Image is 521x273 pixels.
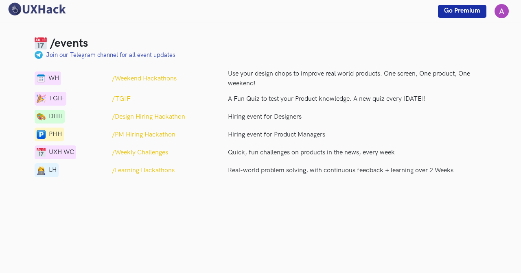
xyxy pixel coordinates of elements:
p: A Fun Quiz to test your Product knowledge. A new quiz every [DATE]! [228,94,486,104]
p: Use your design chops to improve real world products. One screen, One product, One weekend! [228,69,486,89]
a: /Learning Hackathons [112,166,175,175]
h3: /events [50,37,88,50]
img: calendar-1 [37,74,45,83]
a: /Weekend Hackathons [112,74,177,84]
span: UXH WC [49,147,74,157]
p: Real-world problem solving, with continuous feedback + learning over 2 Weeks [228,166,486,175]
a: Hiring event for Product Managers [228,130,486,140]
a: /Weekly Challenges [112,148,168,158]
span: Go Premium [444,7,480,15]
a: Hiring event for Designers [228,112,486,122]
img: Calendar [35,37,47,50]
img: calendar-1 [37,94,46,103]
img: palette [35,51,43,59]
img: telegram [37,112,46,121]
a: parkingPHH [35,133,64,141]
span: PHH [49,130,62,139]
img: calendar-1 [37,148,46,157]
span: TGIF [49,94,64,104]
span: DHH [49,112,63,121]
a: /PM Hiring Hackathon [112,130,175,140]
span: LH [49,165,57,175]
img: lady [37,166,46,175]
span: WH [48,74,59,83]
img: parking [37,130,46,139]
a: /TGIF [112,94,131,104]
img: Your profile pic [495,4,509,18]
p: Quick, fun challenges on products in the news, every week [228,148,486,158]
a: Go Premium [438,5,486,18]
a: telegramDHH [35,115,65,123]
img: UXHack logo [6,2,67,16]
a: /Design Hiring Hackathon [112,112,185,122]
a: Join our Telegram channel for all event updates [46,50,175,60]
